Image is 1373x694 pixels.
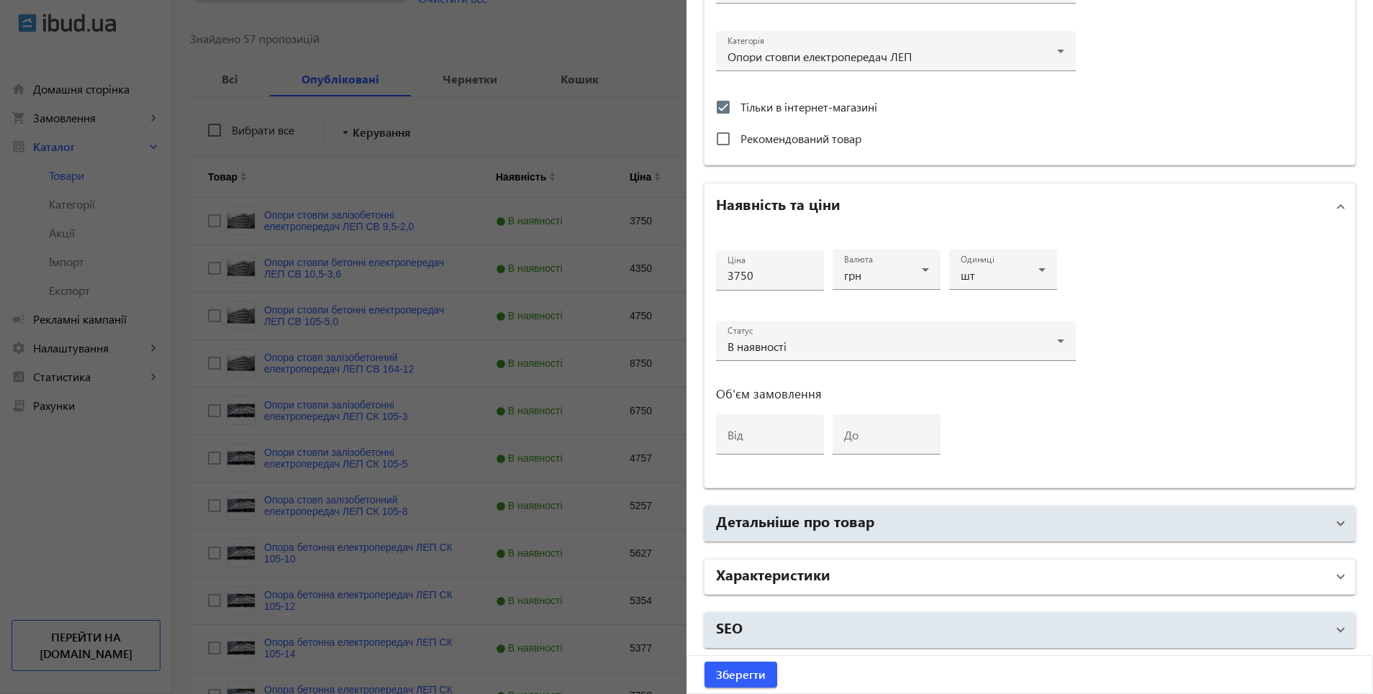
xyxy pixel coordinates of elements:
[844,254,873,265] mat-label: Валюта
[704,560,1355,594] mat-expansion-panel-header: Характеристики
[716,667,766,682] span: Зберегти
[728,339,787,354] span: В наявності
[961,254,994,265] mat-label: Одиниці
[728,325,753,337] mat-label: Статус
[844,268,861,283] span: грн
[961,268,975,283] span: шт
[716,617,743,637] h2: SEO
[728,255,746,266] mat-label: Ціна
[728,427,743,442] mat-label: від
[740,99,877,114] span: Тільки в інтернет-магазині
[704,229,1355,488] div: Наявність та ціни
[716,511,874,531] h2: Детальніше про товар
[716,564,830,584] h2: Характеристики
[740,131,861,146] span: Рекомендований товар
[704,662,777,688] button: Зберегти
[716,193,840,214] h2: Наявність та ціни
[704,183,1355,229] mat-expansion-panel-header: Наявність та ціни
[704,506,1355,541] mat-expansion-panel-header: Детальніше про товар
[716,388,1076,400] h3: Об'єм замовлення
[844,427,858,442] mat-label: до
[704,613,1355,647] mat-expansion-panel-header: SEO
